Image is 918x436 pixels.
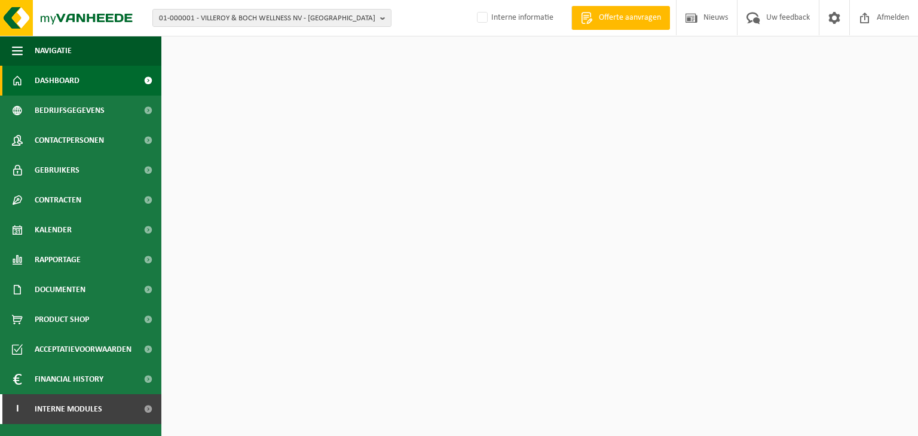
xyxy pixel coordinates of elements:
[35,66,79,96] span: Dashboard
[35,215,72,245] span: Kalender
[35,96,105,125] span: Bedrijfsgegevens
[35,305,89,334] span: Product Shop
[35,364,103,394] span: Financial History
[152,9,391,27] button: 01-000001 - VILLEROY & BOCH WELLNESS NV - [GEOGRAPHIC_DATA]
[35,185,81,215] span: Contracten
[35,394,102,424] span: Interne modules
[596,12,664,24] span: Offerte aanvragen
[571,6,670,30] a: Offerte aanvragen
[35,334,131,364] span: Acceptatievoorwaarden
[475,9,553,27] label: Interne informatie
[159,10,375,27] span: 01-000001 - VILLEROY & BOCH WELLNESS NV - [GEOGRAPHIC_DATA]
[35,125,104,155] span: Contactpersonen
[12,394,23,424] span: I
[35,275,85,305] span: Documenten
[35,155,79,185] span: Gebruikers
[35,36,72,66] span: Navigatie
[35,245,81,275] span: Rapportage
